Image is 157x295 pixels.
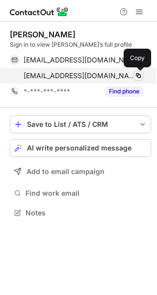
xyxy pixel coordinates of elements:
[10,29,76,39] div: [PERSON_NAME]
[26,168,105,176] span: Add to email campaign
[26,208,147,217] span: Notes
[10,163,151,180] button: Add to email campaign
[105,87,143,96] button: Reveal Button
[24,56,136,64] span: [EMAIL_ADDRESS][DOMAIN_NAME]
[10,139,151,157] button: AI write personalized message
[10,186,151,200] button: Find work email
[24,71,136,80] span: [EMAIL_ADDRESS][DOMAIN_NAME]
[27,144,131,152] span: AI write personalized message
[26,189,147,198] span: Find work email
[27,120,134,128] div: Save to List / ATS / CRM
[10,206,151,220] button: Notes
[10,40,151,49] div: Sign in to view [PERSON_NAME]’s full profile
[10,6,69,18] img: ContactOut v5.3.10
[10,116,151,133] button: save-profile-one-click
